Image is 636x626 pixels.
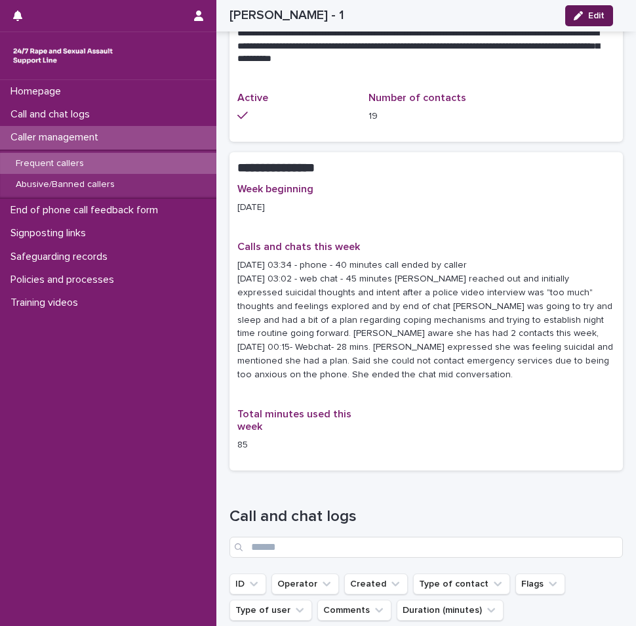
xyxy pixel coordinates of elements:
[5,158,94,169] p: Frequent callers
[5,179,125,190] p: Abusive/Banned callers
[565,5,613,26] button: Edit
[229,537,623,558] input: Search
[237,93,268,103] span: Active
[229,600,312,621] button: Type of user
[397,600,504,621] button: Duration (minutes)
[237,438,353,452] p: 85
[237,409,351,432] span: Total minutes used this week
[368,93,466,103] span: Number of contacts
[413,574,510,595] button: Type of contact
[10,43,115,69] img: rhQMoQhaT3yELyF149Cw
[237,259,615,381] p: [DATE] 03:34 - phone - 40 minutes call ended by caller [DATE] 03:02 - web chat - 45 minutes [PERS...
[5,204,169,217] p: End of phone call feedback form
[5,108,100,121] p: Call and chat logs
[237,201,353,215] p: [DATE]
[5,85,71,98] p: Homepage
[5,227,96,240] p: Signposting links
[237,184,313,194] span: Week beginning
[229,574,266,595] button: ID
[271,574,339,595] button: Operator
[229,8,344,23] h2: [PERSON_NAME] - 1
[229,507,623,526] h1: Call and chat logs
[5,131,109,144] p: Caller management
[317,600,391,621] button: Comments
[344,574,408,595] button: Created
[5,251,118,263] p: Safeguarding records
[5,274,125,286] p: Policies and processes
[5,297,89,309] p: Training videos
[237,241,360,252] span: Calls and chats this week
[368,110,484,123] p: 19
[515,574,565,595] button: Flags
[588,11,605,20] span: Edit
